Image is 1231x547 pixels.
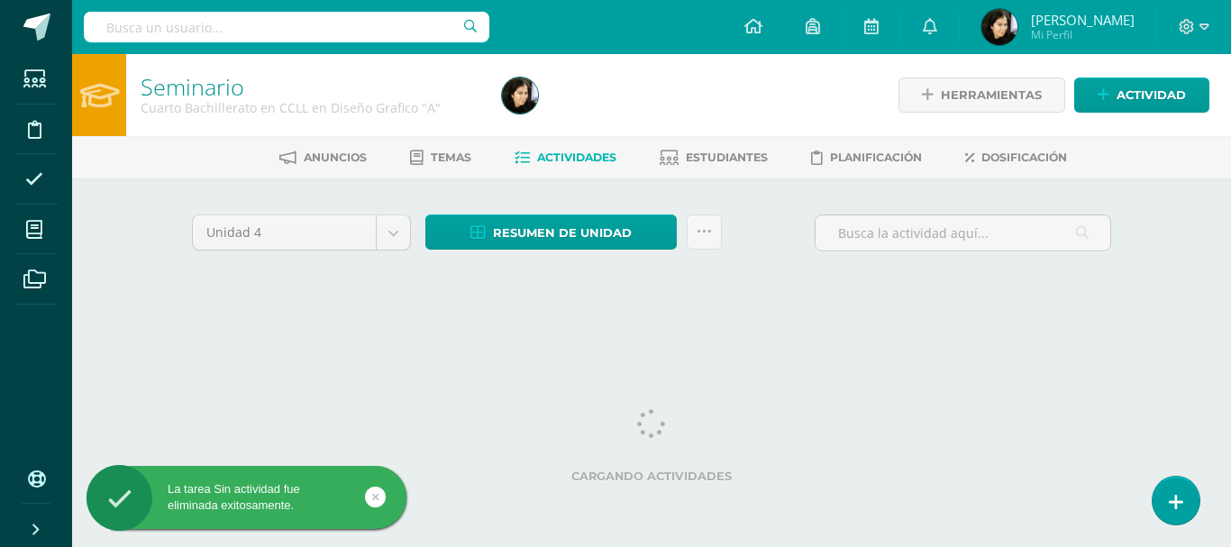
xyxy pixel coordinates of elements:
div: La tarea Sin actividad fue eliminada exitosamente. [87,481,406,514]
div: Cuarto Bachillerato en CCLL en Diseño Grafico 'A' [141,99,480,116]
span: Mi Perfil [1031,27,1135,42]
span: Estudiantes [686,150,768,164]
a: Planificación [811,143,922,172]
a: Actividades [515,143,616,172]
span: Planificación [830,150,922,164]
a: Dosificación [965,143,1067,172]
span: Unidad 4 [206,215,362,250]
label: Cargando actividades [192,470,1111,483]
a: Seminario [141,71,244,102]
input: Busca un usuario... [84,12,489,42]
span: Actividad [1117,78,1186,112]
h1: Seminario [141,74,480,99]
span: Dosificación [981,150,1067,164]
span: Herramientas [941,78,1042,112]
a: Anuncios [279,143,367,172]
span: [PERSON_NAME] [1031,11,1135,29]
input: Busca la actividad aquí... [816,215,1110,251]
a: Actividad [1074,77,1209,113]
a: Herramientas [898,77,1065,113]
span: Resumen de unidad [493,216,632,250]
a: Resumen de unidad [425,214,677,250]
span: Anuncios [304,150,367,164]
a: Unidad 4 [193,215,410,250]
span: Temas [431,150,471,164]
img: 7c8baf86cbc04c5c10473b576d4a02d6.png [502,77,538,114]
img: 7c8baf86cbc04c5c10473b576d4a02d6.png [981,9,1017,45]
a: Estudiantes [660,143,768,172]
a: Temas [410,143,471,172]
span: Actividades [537,150,616,164]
